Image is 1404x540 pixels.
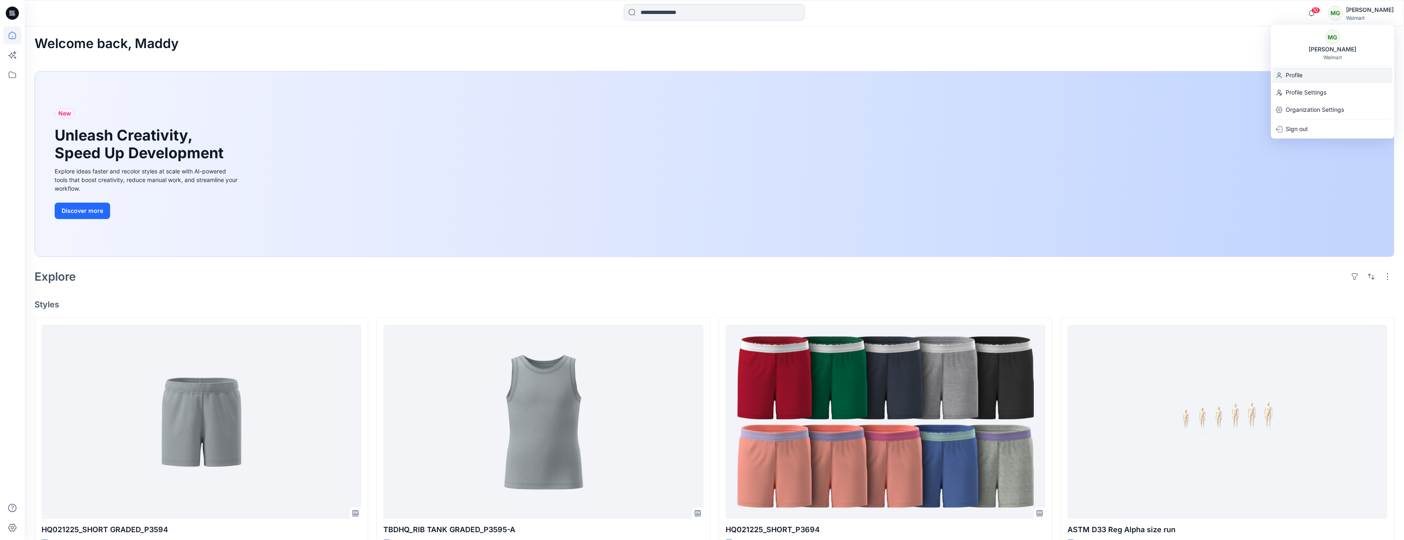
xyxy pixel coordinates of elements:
div: [PERSON_NAME] [1304,44,1361,54]
div: Walmart [1323,54,1342,60]
a: HQ021225_SHORT_P3694 [726,325,1045,519]
p: Profile [1286,67,1303,83]
p: TBDHQ_RIB TANK GRADED_P3595-A [383,524,703,535]
div: Walmart [1346,15,1394,21]
h4: Styles [35,300,1394,309]
a: Profile [1271,67,1394,83]
h2: Welcome back, Maddy [35,36,179,51]
button: Discover more [55,203,110,219]
p: Profile Settings [1286,85,1326,100]
span: New [58,108,71,118]
a: Profile Settings [1271,85,1394,100]
p: ASTM D33 Reg Alpha size run [1067,524,1387,535]
div: MG [1328,6,1343,21]
div: Explore ideas faster and recolor styles at scale with AI-powered tools that boost creativity, red... [55,167,240,193]
h1: Unleash Creativity, Speed Up Development [55,127,227,162]
a: TBDHQ_RIB TANK GRADED_P3595-A [383,325,703,519]
a: ASTM D33 Reg Alpha size run [1067,325,1387,519]
div: [PERSON_NAME] [1346,5,1394,15]
p: HQ021225_SHORT_P3694 [726,524,1045,535]
p: Organization Settings [1286,102,1344,118]
a: HQ021225_SHORT GRADED_P3594 [41,325,361,519]
h2: Explore [35,270,76,283]
div: MG [1325,30,1340,44]
p: Sign out [1286,121,1308,137]
p: HQ021225_SHORT GRADED_P3594 [41,524,361,535]
a: Organization Settings [1271,102,1394,118]
a: Discover more [55,203,240,219]
span: 10 [1311,7,1320,14]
